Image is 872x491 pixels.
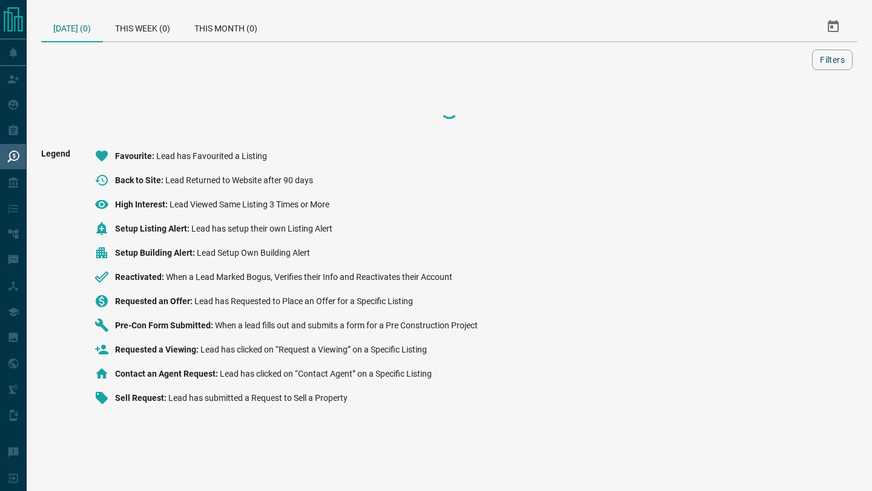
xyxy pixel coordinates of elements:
[220,369,432,379] span: Lead has clicked on “Contact Agent” on a Specific Listing
[115,151,156,161] span: Favourite
[389,98,510,122] div: Loading
[41,12,103,42] div: [DATE] (0)
[812,50,853,70] button: Filters
[156,151,267,161] span: Lead has Favourited a Listing
[115,345,200,354] span: Requested a Viewing
[166,272,452,282] span: When a Lead Marked Bogus, Verifies their Info and Reactivates their Account
[194,296,413,306] span: Lead has Requested to Place an Offer for a Specific Listing
[115,369,220,379] span: Contact an Agent Request
[115,320,215,330] span: Pre-Con Form Submitted
[819,12,848,41] button: Select Date Range
[191,224,332,233] span: Lead has setup their own Listing Alert
[115,393,168,403] span: Sell Request
[115,296,194,306] span: Requested an Offer
[168,393,348,403] span: Lead has submitted a Request to Sell a Property
[215,320,478,330] span: When a lead fills out and submits a form for a Pre Construction Project
[115,272,166,282] span: Reactivated
[103,12,182,41] div: This Week (0)
[200,345,427,354] span: Lead has clicked on “Request a Viewing” on a Specific Listing
[115,175,165,185] span: Back to Site
[197,248,310,258] span: Lead Setup Own Building Alert
[182,12,269,41] div: This Month (0)
[41,149,70,415] span: Legend
[115,248,197,258] span: Setup Building Alert
[170,200,329,209] span: Lead Viewed Same Listing 3 Times or More
[115,200,170,209] span: High Interest
[165,175,313,185] span: Lead Returned to Website after 90 days
[115,224,191,233] span: Setup Listing Alert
